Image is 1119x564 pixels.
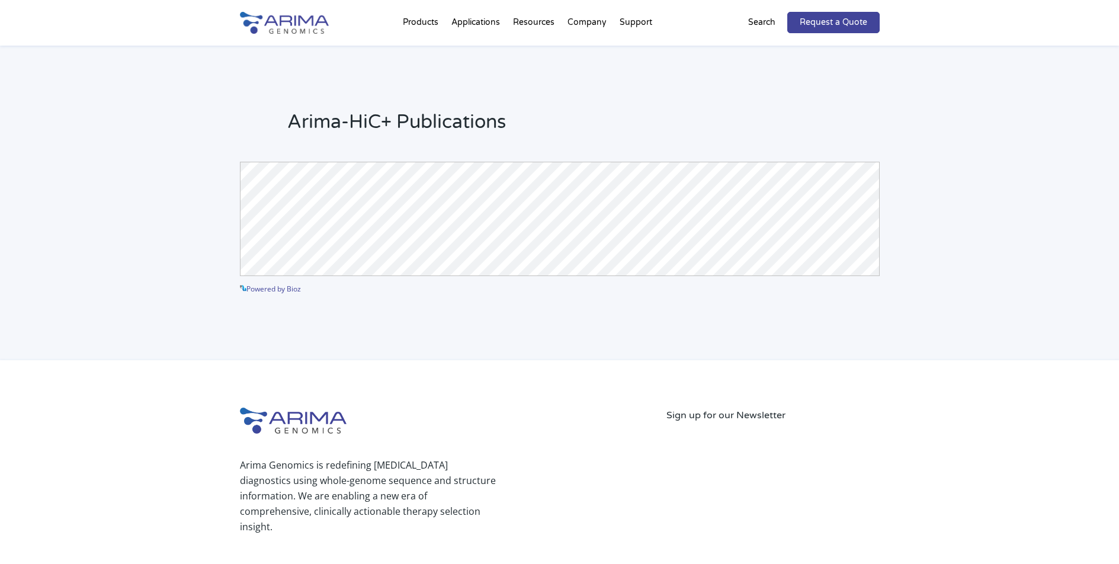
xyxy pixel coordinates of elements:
[287,109,880,145] h2: Arima-HiC+ Publications
[748,15,775,30] p: Search
[666,408,880,423] p: Sign up for our Newsletter
[240,408,347,434] img: Arima-Genomics-logo
[666,423,880,512] iframe: Form 0
[240,12,329,34] img: Arima-Genomics-logo
[787,12,880,33] a: Request a Quote
[798,280,880,296] a: See more details on Bioz
[240,457,496,534] p: Arima Genomics is redefining [MEDICAL_DATA] diagnostics using whole-genome sequence and structure...
[240,285,246,291] img: powered by bioz
[240,284,301,294] a: Powered by Bioz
